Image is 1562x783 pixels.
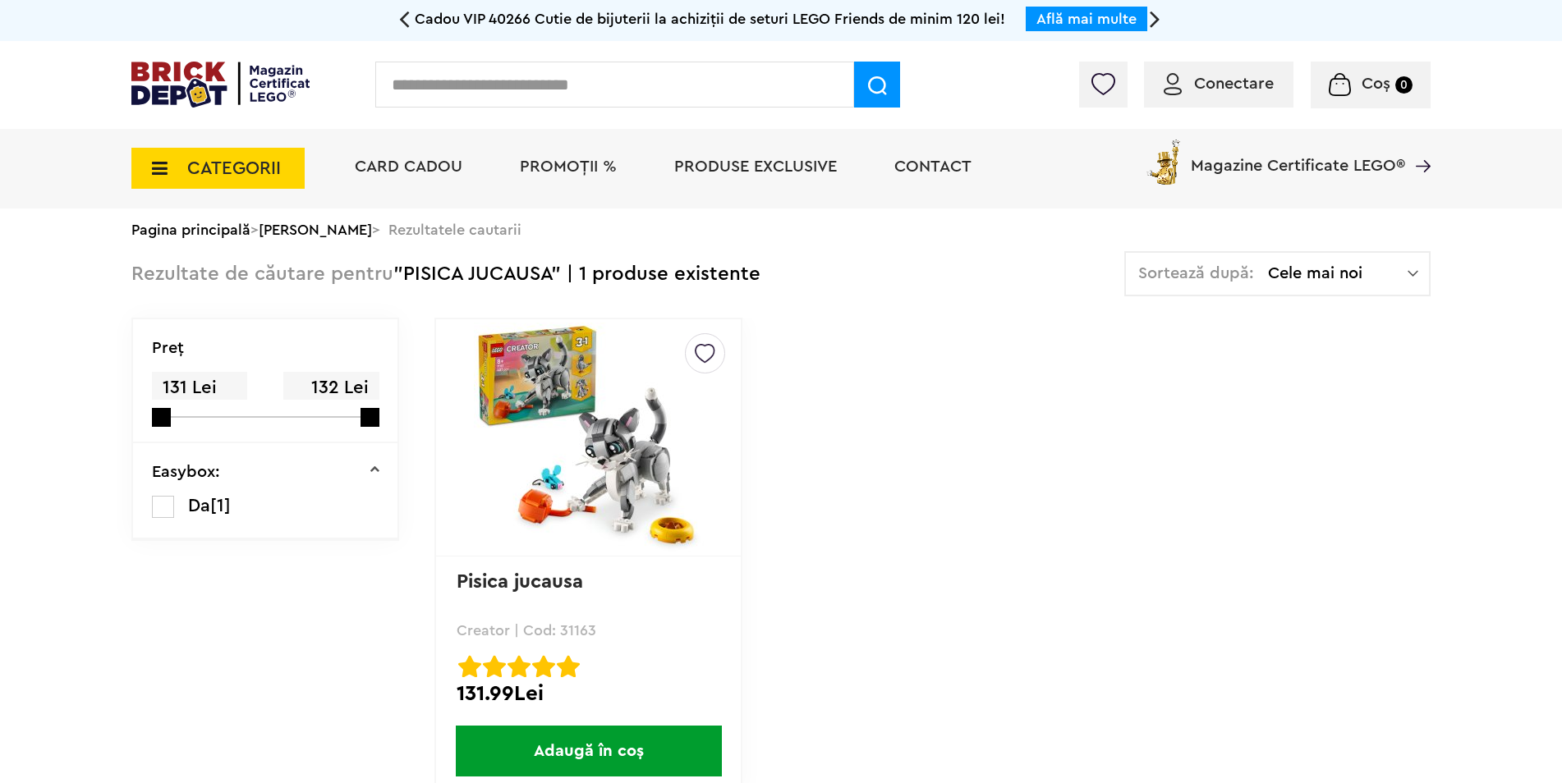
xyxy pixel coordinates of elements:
[532,655,555,678] img: Evaluare cu stele
[187,159,281,177] span: CATEGORII
[508,655,531,678] img: Evaluare cu stele
[1138,265,1254,282] span: Sortează după:
[456,726,722,776] span: Adaugă în coș
[210,497,231,515] span: [1]
[457,623,720,638] p: Creator | Cod: 31163
[1362,76,1390,92] span: Coș
[474,323,704,552] img: Pisica jucausa
[1194,76,1274,92] span: Conectare
[1268,265,1408,282] span: Cele mai noi
[1395,76,1413,94] small: 0
[152,340,184,356] p: Preţ
[436,726,741,776] a: Adaugă în coș
[1164,76,1274,92] a: Conectare
[894,158,972,175] a: Contact
[557,655,580,678] img: Evaluare cu stele
[188,497,210,515] span: Da
[457,683,720,704] div: 131.99Lei
[458,655,481,678] img: Evaluare cu stele
[674,158,837,175] a: Produse exclusive
[131,208,1431,251] div: > > Rezultatele cautarii
[415,11,1005,26] span: Cadou VIP 40266 Cutie de bijuterii la achiziții de seturi LEGO Friends de minim 120 lei!
[355,158,462,175] a: Card Cadou
[457,572,583,592] a: Pisica jucausa
[483,655,506,678] img: Evaluare cu stele
[131,264,393,284] span: Rezultate de căutare pentru
[152,464,220,480] p: Easybox:
[131,222,250,237] a: Pagina principală
[152,372,247,404] span: 131 Lei
[1036,11,1137,26] a: Află mai multe
[131,251,760,298] div: "PISICA JUCAUSA" | 1 produse existente
[1405,136,1431,153] a: Magazine Certificate LEGO®
[283,372,379,404] span: 132 Lei
[520,158,617,175] a: PROMOȚII %
[259,222,372,237] a: [PERSON_NAME]
[1191,136,1405,174] span: Magazine Certificate LEGO®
